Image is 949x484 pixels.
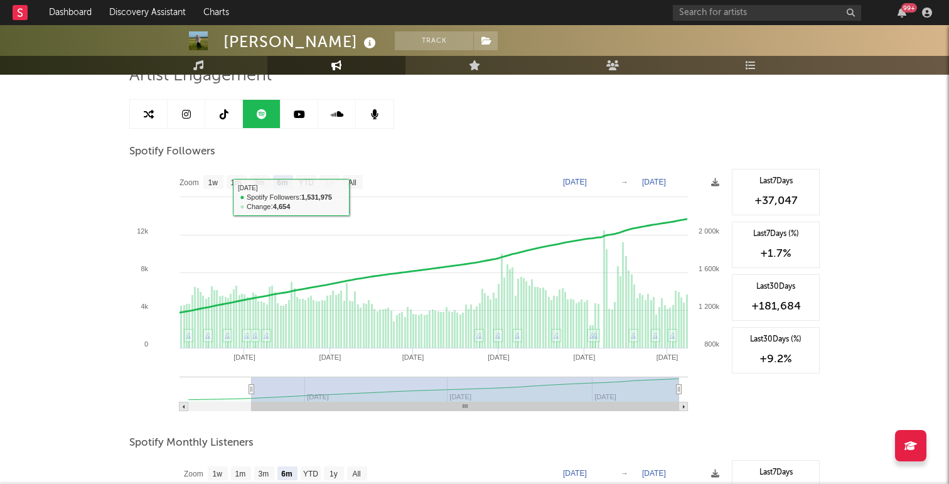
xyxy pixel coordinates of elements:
a: ♫ [670,331,675,338]
text: [DATE] [402,353,424,361]
text: [DATE] [563,178,587,186]
div: +1.7 % [739,246,813,261]
div: +9.2 % [739,352,813,367]
a: ♫ [244,331,249,338]
text: 1y [330,470,338,478]
a: ♫ [495,331,500,338]
text: [DATE] [642,178,666,186]
a: ♫ [186,331,191,338]
text: [DATE] [657,353,678,361]
text: 1y [325,178,333,187]
text: [DATE] [488,353,510,361]
text: 1 600k [699,265,720,272]
div: Last 7 Days [739,467,813,478]
a: ♫ [252,331,257,338]
text: [DATE] [319,353,341,361]
text: 6m [277,178,287,187]
text: [DATE] [574,353,596,361]
text: 1w [213,470,223,478]
text: 3m [254,178,265,187]
text: 1w [208,178,218,187]
div: +181,684 [739,299,813,314]
a: ♫ [515,331,520,338]
div: Last 30 Days [739,281,813,293]
text: All [352,470,360,478]
text: 1 200k [699,303,720,310]
text: 1m [231,178,242,187]
a: ♫ [264,331,269,338]
a: ♫ [554,331,559,338]
text: [DATE] [233,353,255,361]
div: 99 + [901,3,917,13]
text: 12k [137,227,148,235]
text: All [348,178,356,187]
text: → [621,469,628,478]
a: ♫ [589,331,594,338]
a: ♫ [631,331,636,338]
text: YTD [299,178,314,187]
text: [DATE] [563,469,587,478]
text: 6m [281,470,292,478]
span: Artist Engagement [129,68,272,83]
button: 99+ [898,8,906,18]
text: 800k [704,340,719,348]
a: ♫ [653,331,658,338]
div: +37,047 [739,193,813,208]
text: 3m [259,470,269,478]
span: Spotify Monthly Listeners [129,436,254,451]
text: 8k [141,265,148,272]
text: → [621,178,628,186]
a: ♫ [225,331,230,338]
div: [PERSON_NAME] [223,31,379,52]
a: ♫ [205,331,210,338]
text: Zoom [184,470,203,478]
span: Spotify Followers [129,144,215,159]
text: Zoom [180,178,199,187]
text: 2 000k [699,227,720,235]
a: ♫ [476,331,481,338]
text: 0 [144,340,148,348]
button: Track [395,31,473,50]
div: Last 7 Days (%) [739,229,813,240]
text: YTD [303,470,318,478]
a: ♫ [592,331,598,338]
text: 1m [235,470,246,478]
div: Last 7 Days [739,176,813,187]
text: [DATE] [642,469,666,478]
div: Last 30 Days (%) [739,334,813,345]
input: Search for artists [673,5,861,21]
text: 4k [141,303,148,310]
